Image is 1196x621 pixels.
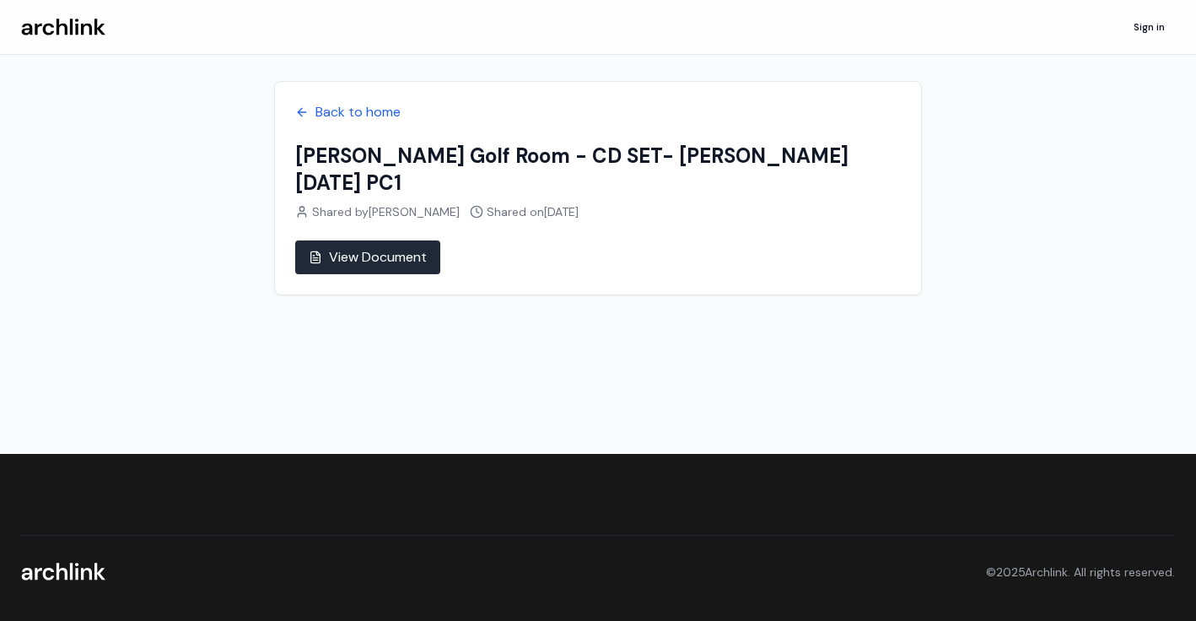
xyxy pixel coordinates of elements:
[21,563,105,580] img: Archlink
[295,143,901,197] h1: [PERSON_NAME] Golf Room - CD SET- [PERSON_NAME] [DATE] PC1
[1123,13,1175,40] a: Sign in
[487,203,579,220] span: Shared on [DATE]
[986,564,1175,580] p: © 2025 Archlink. All rights reserved.
[21,19,105,36] img: Archlink
[312,203,460,220] span: Shared by [PERSON_NAME]
[295,240,440,274] a: View Document
[295,102,901,122] a: Back to home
